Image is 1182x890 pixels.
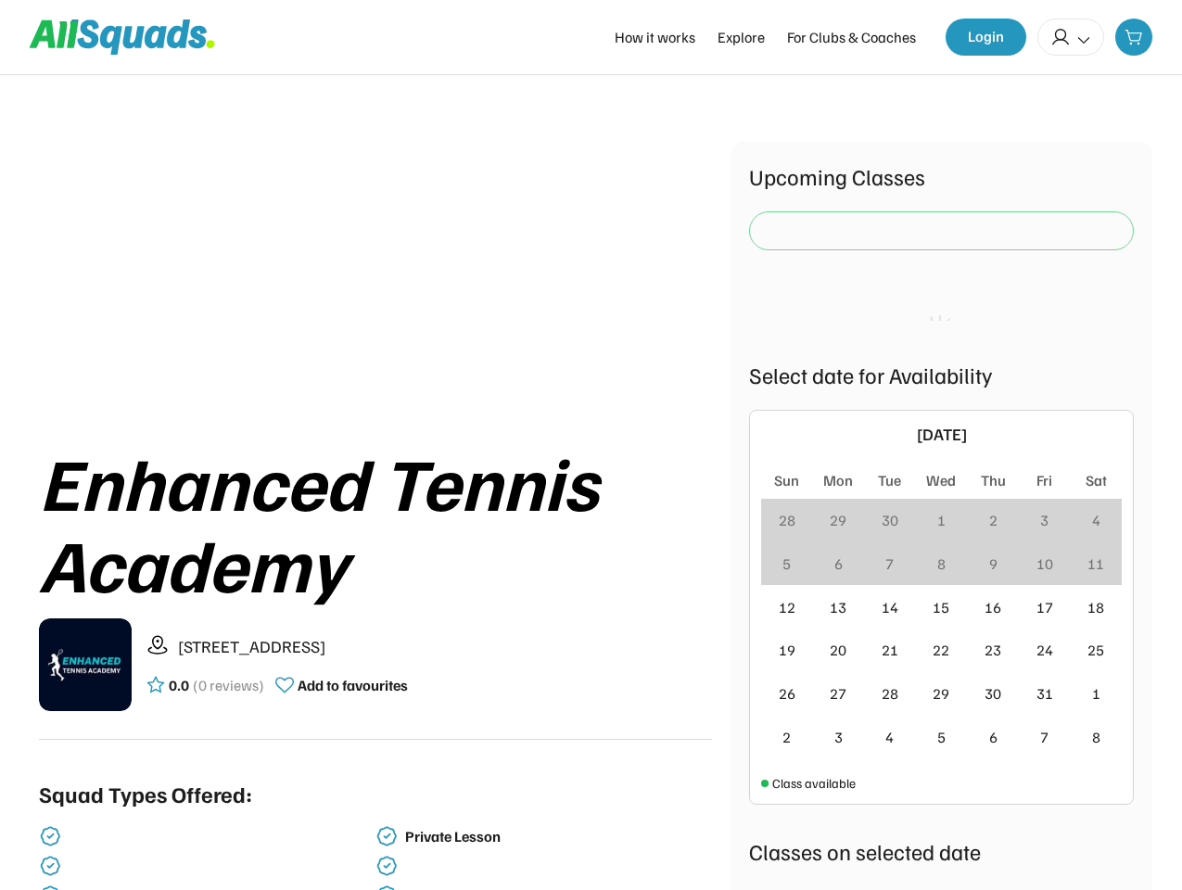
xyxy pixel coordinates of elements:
div: 20 [830,639,846,661]
div: Private Lesson [405,828,708,845]
img: check-verified-01.svg [39,825,61,847]
div: 29 [933,682,949,705]
div: Fri [1036,469,1052,491]
div: Tue [878,469,901,491]
button: Login [946,19,1026,56]
div: 8 [937,553,946,575]
div: (0 reviews) [193,674,264,696]
div: 7 [885,553,894,575]
div: 9 [989,553,998,575]
div: Wed [926,469,956,491]
div: Class available [772,773,856,793]
div: 22 [933,639,949,661]
div: 15 [933,596,949,618]
div: 4 [885,726,894,748]
div: 29 [830,509,846,531]
div: 23 [985,639,1001,661]
div: 5 [782,553,791,575]
div: 1 [937,509,946,531]
div: Sun [774,469,799,491]
div: 30 [985,682,1001,705]
div: 13 [830,596,846,618]
div: [DATE] [793,422,1090,447]
div: 21 [882,639,898,661]
div: 16 [985,596,1001,618]
div: Upcoming Classes [749,159,1134,193]
div: For Clubs & Coaches [787,26,916,48]
div: 30 [882,509,898,531]
div: Add to favourites [298,674,408,696]
div: 2 [782,726,791,748]
div: 25 [1087,639,1104,661]
div: 14 [882,596,898,618]
div: 27 [830,682,846,705]
div: 6 [834,553,843,575]
div: 17 [1036,596,1053,618]
div: Mon [823,469,853,491]
div: 6 [989,726,998,748]
div: Thu [981,469,1006,491]
div: 19 [779,639,795,661]
div: Enhanced Tennis Academy [39,440,712,604]
div: 0.0 [169,674,189,696]
div: 24 [1036,639,1053,661]
div: 31 [1036,682,1053,705]
div: Squad Types Offered: [39,777,252,810]
div: 1 [1092,682,1100,705]
div: 28 [779,509,795,531]
div: [STREET_ADDRESS] [178,634,712,659]
img: check-verified-01.svg [375,855,398,877]
div: Classes on selected date [749,834,1134,868]
div: 3 [1040,509,1049,531]
img: IMG_0194.png [39,618,132,711]
div: 8 [1092,726,1100,748]
div: 4 [1092,509,1100,531]
div: 10 [1036,553,1053,575]
div: 7 [1040,726,1049,748]
div: 11 [1087,553,1104,575]
img: check-verified-01.svg [375,825,398,847]
div: 5 [937,726,946,748]
div: 26 [779,682,795,705]
div: 12 [779,596,795,618]
div: How it works [615,26,695,48]
div: Select date for Availability [749,358,1134,391]
img: yH5BAEAAAAALAAAAAABAAEAAAIBRAA7 [121,141,630,418]
div: 18 [1087,596,1104,618]
div: Sat [1086,469,1107,491]
div: 28 [882,682,898,705]
div: Explore [718,26,765,48]
div: 2 [989,509,998,531]
img: check-verified-01.svg [39,855,61,877]
div: 3 [834,726,843,748]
